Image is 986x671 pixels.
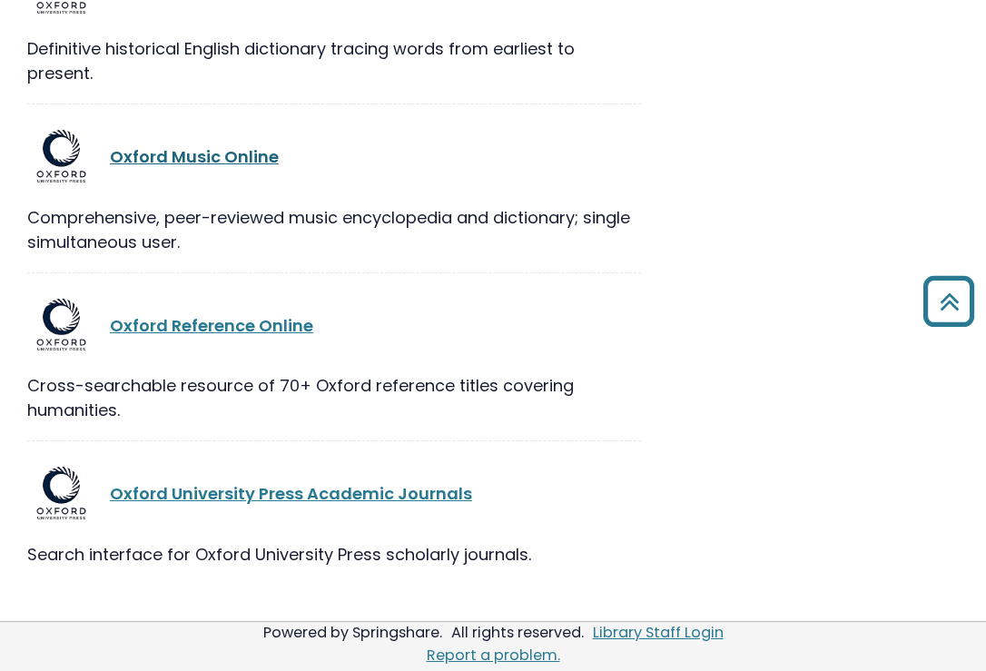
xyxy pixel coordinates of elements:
div: Cross-searchable resource of 70+ Oxford reference titles covering humanities. [27,373,641,422]
a: Library Staff Login [593,622,724,643]
a: Oxford University Press Academic Journals [110,482,472,505]
a: Oxford Reference Online [110,314,313,337]
a: Report a problem. [427,645,560,666]
div: Comprehensive, peer-reviewed music encyclopedia and dictionary; single simultaneous user. [27,205,641,254]
div: Powered by Springshare. [261,622,445,643]
div: All rights reserved. [449,622,587,643]
a: Oxford Music Online [110,145,279,168]
a: Back to Top [916,284,981,318]
div: Definitive historical English dictionary tracing words from earliest to present. [27,36,641,85]
div: Search interface for Oxford University Press scholarly journals. [27,542,641,567]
